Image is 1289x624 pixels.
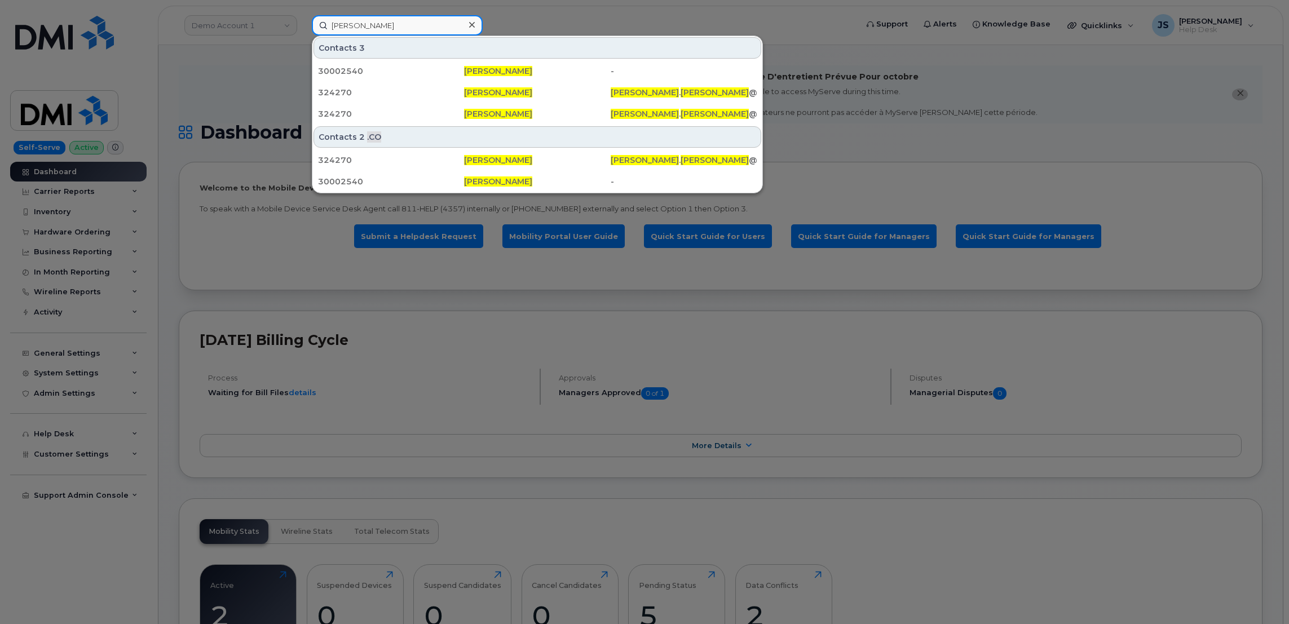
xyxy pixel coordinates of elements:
span: [PERSON_NAME] [611,109,679,119]
span: [PERSON_NAME] [681,109,749,119]
span: [PERSON_NAME] [611,87,679,98]
div: 324270 [318,154,464,166]
span: [PERSON_NAME] [681,87,749,98]
a: 324270[PERSON_NAME][PERSON_NAME].[PERSON_NAME]@[PERSON_NAME][DOMAIN_NAME] [314,150,761,170]
a: 30002540[PERSON_NAME]- [314,171,761,192]
span: 2 [359,131,365,143]
a: 30002540[PERSON_NAME]- [314,61,761,81]
span: [PERSON_NAME] [464,155,532,165]
span: [PERSON_NAME] [611,155,679,165]
a: 324270[PERSON_NAME][PERSON_NAME].[PERSON_NAME]@[DOMAIN_NAME] [314,104,761,124]
div: 30002540 [318,65,464,77]
div: Contacts [314,37,761,59]
div: . @[DOMAIN_NAME] [611,87,757,98]
div: 324270 [318,108,464,120]
div: 324270 [318,87,464,98]
span: [PERSON_NAME] [464,87,532,98]
a: 324270[PERSON_NAME][PERSON_NAME].[PERSON_NAME]@[DOMAIN_NAME] [314,82,761,103]
span: .CO [367,131,381,143]
div: - [611,176,757,187]
div: . @[DOMAIN_NAME] [611,108,757,120]
span: [PERSON_NAME] [464,176,532,187]
span: 3 [359,42,365,54]
span: [PERSON_NAME] [464,109,532,119]
div: 30002540 [318,176,464,187]
span: [PERSON_NAME] [681,155,749,165]
span: [PERSON_NAME] [464,66,532,76]
div: - [611,65,757,77]
div: Contacts [314,126,761,148]
div: . @[PERSON_NAME][DOMAIN_NAME] [611,154,757,166]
